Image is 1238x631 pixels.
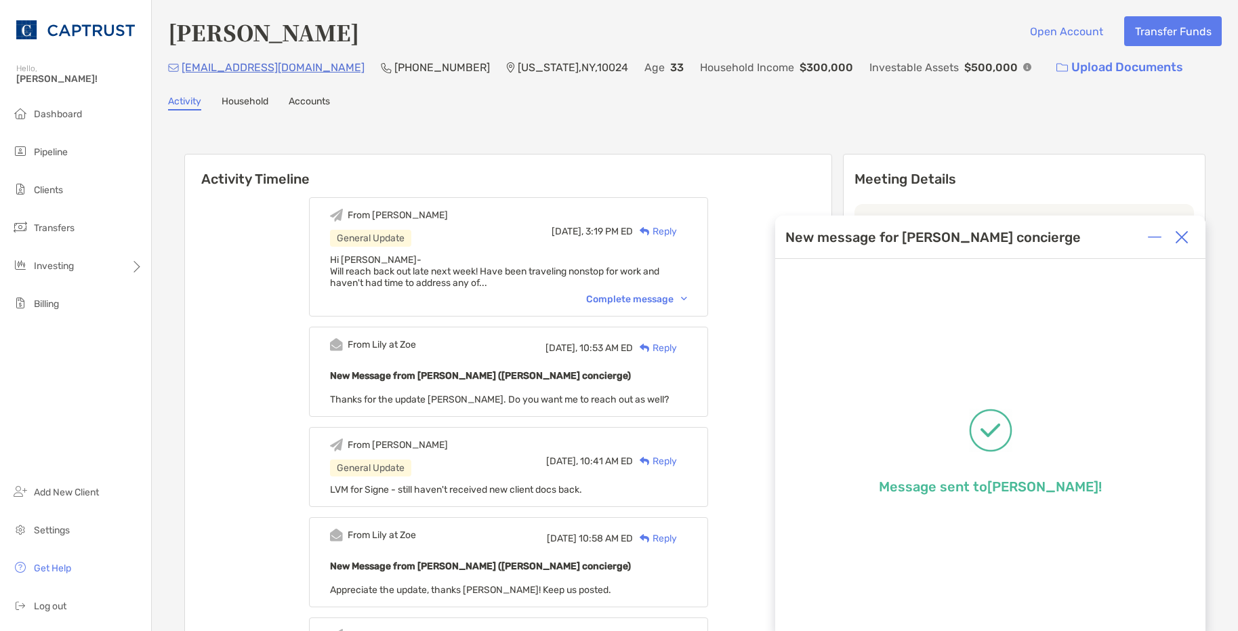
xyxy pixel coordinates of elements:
[12,257,28,273] img: investing icon
[330,529,343,542] img: Event icon
[330,209,343,222] img: Event icon
[1023,63,1031,71] img: Info Icon
[34,525,70,536] span: Settings
[168,16,359,47] h4: [PERSON_NAME]
[34,298,59,310] span: Billing
[518,59,628,76] p: [US_STATE] , NY , 10024
[640,227,650,236] img: Reply icon
[854,171,1194,188] p: Meeting Details
[586,293,687,305] div: Complete message
[700,59,794,76] p: Household Income
[330,460,411,476] div: General Update
[348,439,448,451] div: From [PERSON_NAME]
[633,224,677,239] div: Reply
[16,5,135,54] img: CAPTRUST Logo
[579,533,633,544] span: 10:58 AM ED
[785,229,1081,245] div: New message for [PERSON_NAME] concierge
[12,521,28,537] img: settings icon
[670,59,684,76] p: 33
[633,454,677,468] div: Reply
[222,96,268,110] a: Household
[168,64,179,72] img: Email Icon
[34,222,75,234] span: Transfers
[633,531,677,546] div: Reply
[644,59,665,76] p: Age
[640,534,650,543] img: Reply icon
[330,439,343,451] img: Event icon
[640,344,650,352] img: Reply icon
[330,484,582,495] span: LVM for Signe - still haven't received new client docs back.
[1019,16,1113,46] button: Open Account
[330,394,669,405] span: Thanks for the update [PERSON_NAME]. Do you want me to reach out as well?
[34,487,99,498] span: Add New Client
[34,260,74,272] span: Investing
[34,563,71,574] span: Get Help
[12,597,28,613] img: logout icon
[12,105,28,121] img: dashboard icon
[964,59,1018,76] p: $500,000
[348,339,416,350] div: From Lily at Zoe
[681,297,687,301] img: Chevron icon
[546,455,578,467] span: [DATE],
[1056,63,1068,73] img: button icon
[330,584,611,596] span: Appreciate the update, thanks [PERSON_NAME]! Keep us posted.
[969,409,1012,452] img: Message successfully sent
[330,254,659,289] span: Hi [PERSON_NAME]- Will reach back out late next week! Have been traveling nonstop for work and ha...
[330,230,411,247] div: General Update
[12,143,28,159] img: pipeline icon
[34,184,63,196] span: Clients
[1148,230,1161,244] img: Expand or collapse
[12,483,28,500] img: add_new_client icon
[182,59,365,76] p: [EMAIL_ADDRESS][DOMAIN_NAME]
[545,342,577,354] span: [DATE],
[506,62,515,73] img: Location Icon
[34,146,68,158] span: Pipeline
[348,209,448,221] div: From [PERSON_NAME]
[869,59,959,76] p: Investable Assets
[12,219,28,235] img: transfers icon
[1048,53,1192,82] a: Upload Documents
[16,73,143,85] span: [PERSON_NAME]!
[12,181,28,197] img: clients icon
[381,62,392,73] img: Phone Icon
[330,338,343,351] img: Event icon
[552,226,583,237] span: [DATE],
[585,226,633,237] span: 3:19 PM ED
[800,59,853,76] p: $300,000
[34,108,82,120] span: Dashboard
[547,533,577,544] span: [DATE]
[579,342,633,354] span: 10:53 AM ED
[289,96,330,110] a: Accounts
[168,96,201,110] a: Activity
[34,601,66,612] span: Log out
[12,559,28,575] img: get-help icon
[185,155,831,187] h6: Activity Timeline
[633,341,677,355] div: Reply
[879,479,1102,495] p: Message sent to [PERSON_NAME] !
[580,455,633,467] span: 10:41 AM ED
[12,295,28,311] img: billing icon
[394,59,490,76] p: [PHONE_NUMBER]
[640,457,650,466] img: Reply icon
[330,370,631,382] b: New Message from [PERSON_NAME] ([PERSON_NAME] concierge)
[1124,16,1222,46] button: Transfer Funds
[348,529,416,541] div: From Lily at Zoe
[1175,230,1189,244] img: Close
[330,561,631,572] b: New Message from [PERSON_NAME] ([PERSON_NAME] concierge)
